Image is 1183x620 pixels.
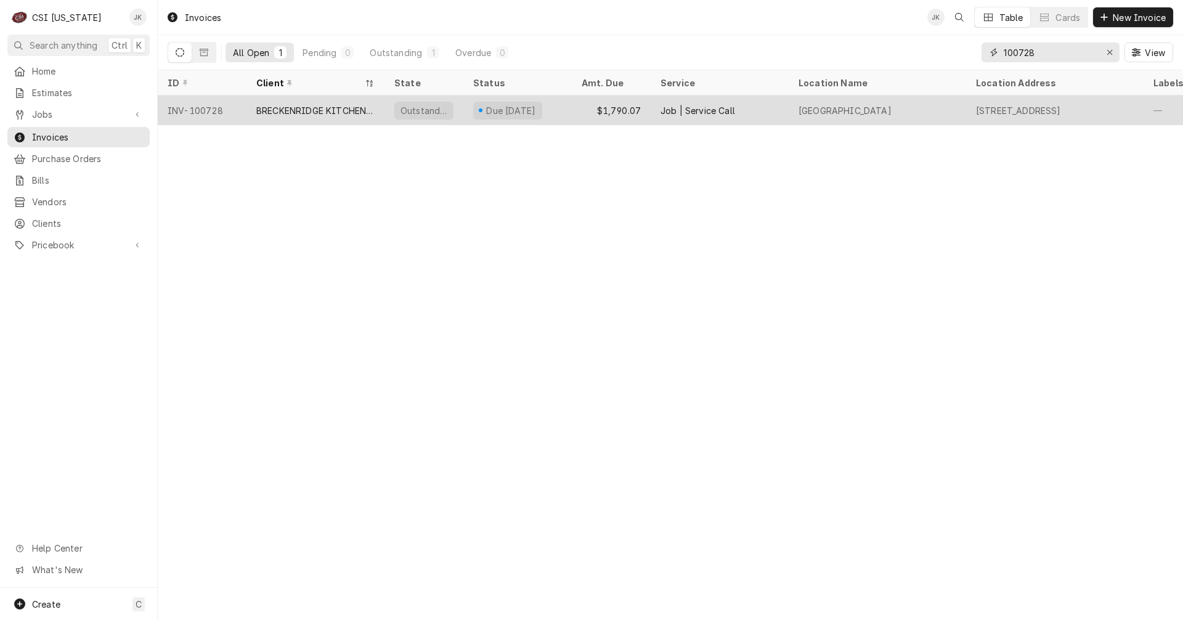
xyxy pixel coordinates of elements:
button: New Invoice [1093,7,1173,27]
div: Due [DATE] [485,104,537,117]
button: Search anythingCtrlK [7,35,150,56]
div: [GEOGRAPHIC_DATA] [799,104,892,117]
input: Keyword search [1004,43,1096,62]
span: Home [32,65,144,78]
button: View [1124,43,1173,62]
a: Go to What's New [7,560,150,580]
span: Bills [32,174,144,187]
span: Vendors [32,195,144,208]
span: Pricebook [32,239,125,251]
div: Jeff Kuehl's Avatar [129,9,147,26]
span: Jobs [32,108,125,121]
div: All Open [233,46,269,59]
div: CSI Kentucky's Avatar [11,9,28,26]
button: Erase input [1100,43,1120,62]
div: INV-100728 [158,96,246,125]
div: Outstanding [370,46,422,59]
span: Help Center [32,542,142,555]
div: Cards [1055,11,1080,24]
a: Home [7,61,150,81]
span: Invoices [32,131,144,144]
span: K [136,39,142,52]
a: Go to Pricebook [7,235,150,255]
div: Table [999,11,1023,24]
a: Vendors [7,192,150,212]
a: Clients [7,213,150,234]
div: Status [473,76,559,89]
div: Overdue [455,46,491,59]
div: [STREET_ADDRESS] [976,104,1061,117]
div: 1 [429,46,437,59]
div: $1,790.07 [572,96,651,125]
span: C [136,598,142,611]
a: Go to Jobs [7,104,150,124]
div: Pending [303,46,336,59]
div: Service [661,76,776,89]
a: Bills [7,170,150,190]
span: Estimates [32,86,144,99]
span: New Invoice [1110,11,1168,24]
span: Create [32,599,60,610]
div: C [11,9,28,26]
a: Go to Help Center [7,538,150,558]
div: JK [927,9,945,26]
div: Location Address [976,76,1131,89]
span: Ctrl [112,39,128,52]
span: Search anything [30,39,97,52]
div: 0 [498,46,506,59]
div: ID [168,76,234,89]
button: Open search [949,7,969,27]
div: JK [129,9,147,26]
a: Estimates [7,83,150,103]
span: Clients [32,217,144,230]
div: Client [256,76,362,89]
a: Purchase Orders [7,149,150,169]
div: Outstanding [399,104,449,117]
span: Purchase Orders [32,152,144,165]
span: What's New [32,563,142,576]
div: Jeff Kuehl's Avatar [927,9,945,26]
div: Amt. Due [582,76,638,89]
div: CSI [US_STATE] [32,11,102,24]
div: State [394,76,453,89]
div: 1 [277,46,284,59]
div: Job | Service Call [661,104,735,117]
div: 0 [344,46,351,59]
div: BRECKENRIDGE KITCHEN EQUIPMENT [256,104,375,117]
span: View [1142,46,1168,59]
a: Invoices [7,127,150,147]
div: Location Name [799,76,954,89]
